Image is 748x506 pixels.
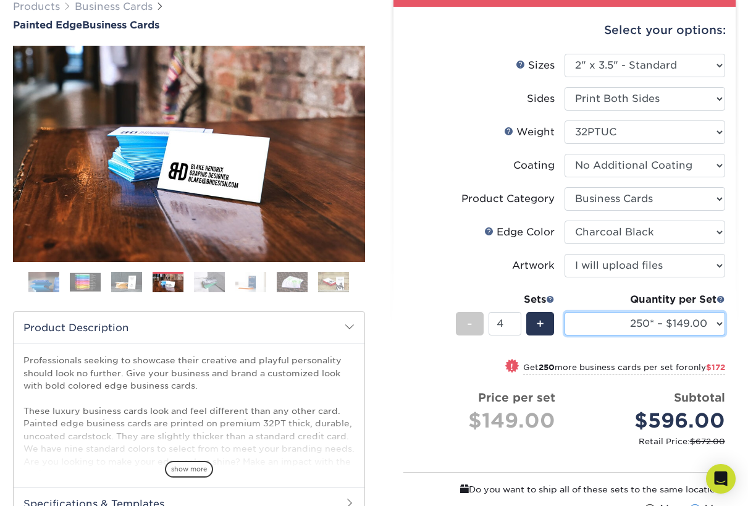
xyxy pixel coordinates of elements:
strong: 250 [539,363,555,372]
span: ! [510,360,513,373]
strong: Subtotal [674,390,725,404]
img: Painted Edge 04 [13,32,365,276]
span: + [536,314,544,333]
img: Business Cards 07 [277,271,308,293]
div: Do you want to ship all of these sets to the same location? [403,483,726,496]
div: Open Intercom Messenger [706,464,736,494]
h2: Product Description [14,312,364,344]
div: Quantity per Set [565,292,725,307]
div: Select your options: [403,7,726,54]
div: Sizes [516,58,555,73]
small: Retail Price: [413,436,725,447]
div: Sides [527,91,555,106]
img: Business Cards 03 [111,271,142,293]
div: Coating [513,158,555,173]
img: Business Cards 08 [318,271,349,293]
img: Business Cards 02 [70,272,101,292]
strong: Price per set [478,390,555,404]
span: Painted Edge [13,19,82,31]
div: Sets [456,292,555,307]
span: show more [165,461,213,478]
span: $172 [706,363,725,372]
a: Painted EdgeBusiness Cards [13,19,365,31]
img: Business Cards 04 [153,272,183,294]
a: Products [13,1,60,12]
div: Product Category [461,192,555,206]
img: Business Cards 01 [28,267,59,298]
div: Edge Color [484,225,555,240]
img: Business Cards 05 [194,271,225,293]
div: Artwork [512,258,555,273]
span: - [467,314,473,333]
img: Business Cards 06 [235,271,266,293]
span: only [688,363,725,372]
div: $596.00 [574,406,725,436]
span: $672.00 [690,437,725,446]
a: Business Cards [75,1,153,12]
div: $149.00 [413,406,555,436]
small: Get more business cards per set for [523,363,725,375]
div: Weight [504,125,555,140]
h1: Business Cards [13,19,365,31]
